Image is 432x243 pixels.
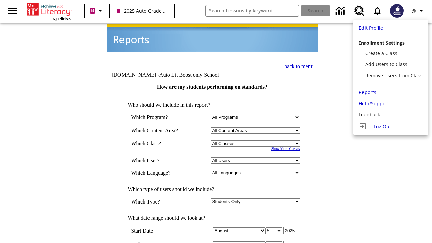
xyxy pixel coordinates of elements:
[359,111,380,118] span: Feedback
[365,50,397,56] span: Create a Class
[359,89,376,96] span: Reports
[359,100,389,107] span: Help/Support
[358,39,405,46] span: Enrollment Settings
[374,123,391,130] span: Log Out
[365,72,423,79] span: Remove Users from Class
[359,25,383,31] span: Edit Profile
[365,61,407,67] span: Add Users to Class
